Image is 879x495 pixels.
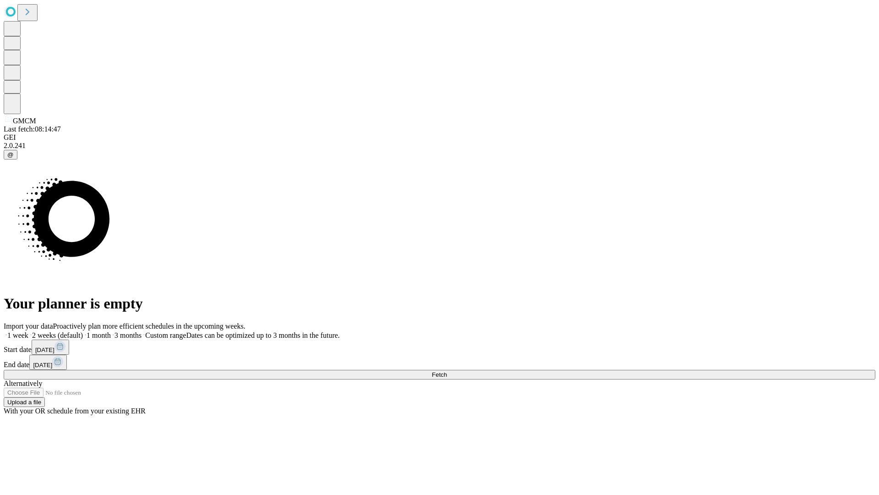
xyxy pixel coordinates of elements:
[4,379,42,387] span: Alternatively
[7,331,28,339] span: 1 week
[114,331,141,339] span: 3 months
[4,295,875,312] h1: Your planner is empty
[13,117,36,125] span: GMCM
[4,142,875,150] div: 2.0.241
[432,371,447,378] span: Fetch
[32,340,69,355] button: [DATE]
[4,133,875,142] div: GEI
[4,407,146,415] span: With your OR schedule from your existing EHR
[32,331,83,339] span: 2 weeks (default)
[4,370,875,379] button: Fetch
[4,125,61,133] span: Last fetch: 08:14:47
[4,397,45,407] button: Upload a file
[29,355,67,370] button: [DATE]
[35,346,54,353] span: [DATE]
[4,150,17,159] button: @
[7,151,14,158] span: @
[145,331,186,339] span: Custom range
[186,331,340,339] span: Dates can be optimized up to 3 months in the future.
[4,355,875,370] div: End date
[33,362,52,368] span: [DATE]
[53,322,245,330] span: Proactively plan more efficient schedules in the upcoming weeks.
[4,322,53,330] span: Import your data
[87,331,111,339] span: 1 month
[4,340,875,355] div: Start date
